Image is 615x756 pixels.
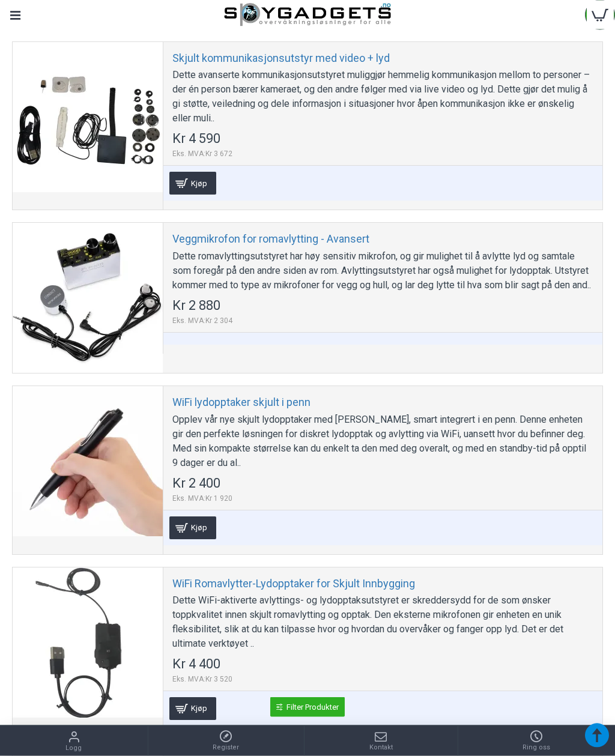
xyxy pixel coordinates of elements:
img: SpyGadgets.no [224,3,391,27]
a: Veggmikrofon for romavlytting - Avansert [13,223,163,373]
span: Register [213,743,239,753]
span: Kjøp [188,705,210,713]
div: Dette romavlyttingsutstyret har høy sensitiv mikrofon, og gir mulighet til å avlytte lyd og samta... [172,250,593,293]
span: Kjøp [188,180,210,188]
span: Kr 2 880 [172,300,220,313]
span: Eks. MVA:Kr 2 304 [172,316,232,327]
span: Kr 4 400 [172,658,220,671]
a: Skjult kommunikasjonsutstyr med video + lyd [172,52,390,65]
span: Kr 2 400 [172,477,220,491]
span: Logg [65,743,82,754]
span: Kr 4 590 [172,133,220,146]
div: Dette avanserte kommunikasjonsutstyret muliggjør hemmelig kommunikasjon mellom to personer – der ... [172,68,593,126]
span: Kontakt [369,743,393,753]
a: Skjult kommunikasjonsutstyr med video + lyd [13,43,163,193]
span: Ring oss [523,743,550,753]
span: Kjøp [188,524,210,532]
a: WiFi lydopptaker skjult i penn [13,387,163,537]
a: Filter Produkter [270,697,345,717]
a: WiFi Romavlytter-Lydopptaker for Skjult Innbygging [172,577,415,591]
a: WiFi Romavlytter-Lydopptaker for Skjult Innbygging [13,568,163,718]
span: Eks. MVA:Kr 3 520 [172,674,232,685]
div: Dette WiFi-aktiverte avlyttings- og lydopptaksutstyret er skreddersydd for de som ønsker toppkval... [172,594,593,652]
div: Opplev vår nye skjult lydopptaker med [PERSON_NAME], smart integrert i en penn. Denne enheten gir... [172,413,593,471]
a: Register [148,726,304,756]
a: WiFi lydopptaker skjult i penn [172,396,311,410]
span: Eks. MVA:Kr 1 920 [172,494,232,504]
span: Eks. MVA:Kr 3 672 [172,149,232,160]
a: Veggmikrofon for romavlytting - Avansert [172,232,369,246]
a: Kontakt [304,726,458,756]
